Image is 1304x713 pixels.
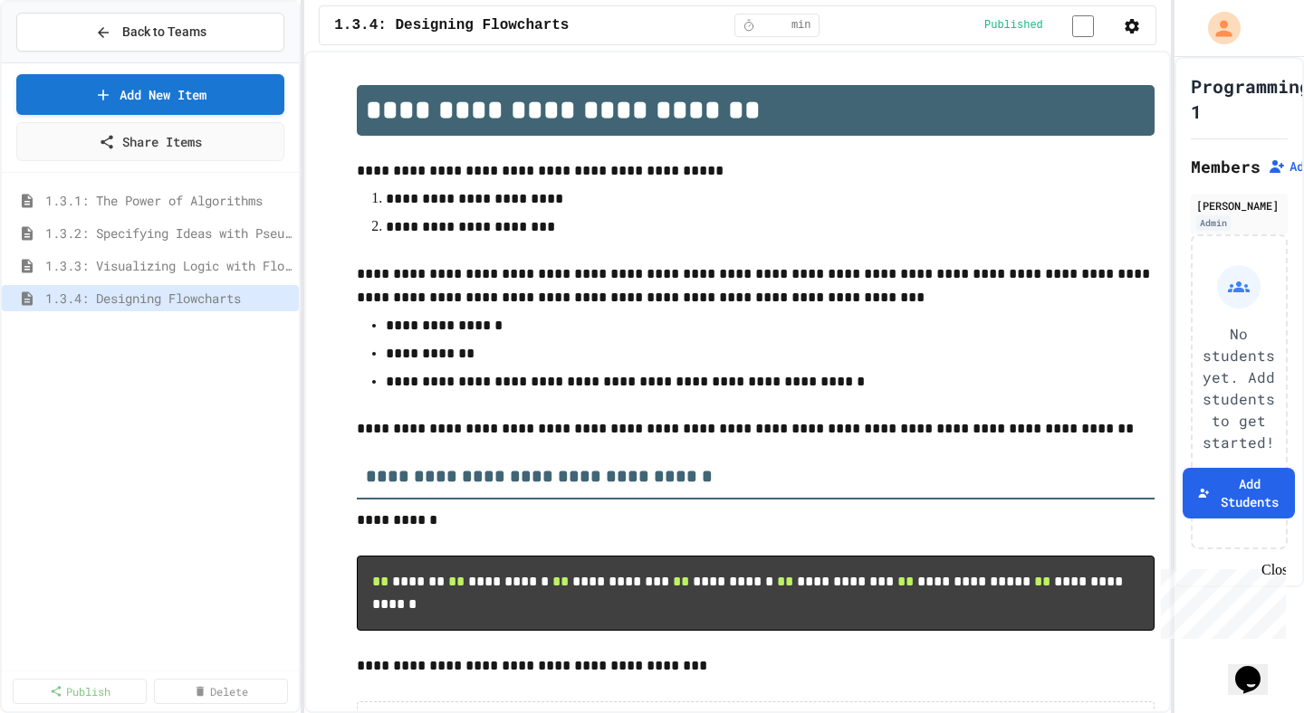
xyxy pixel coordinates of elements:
[1228,641,1286,695] iframe: chat widget
[1191,154,1261,179] h2: Members
[791,18,811,33] span: min
[334,14,569,36] span: 1.3.4: Designing Flowcharts
[45,256,292,275] span: 1.3.3: Visualizing Logic with Flowcharts
[16,13,284,52] button: Back to Teams
[45,223,292,242] span: 1.3.2: Specifying Ideas with Pseudocode
[1196,197,1282,214] div: [PERSON_NAME]
[45,289,292,308] span: 1.3.4: Designing Flowcharts
[984,18,1043,33] span: Published
[984,14,1116,36] div: Content is published and visible to students
[1203,323,1275,453] p: No students yet. Add students to get started!
[122,23,206,42] span: Back to Teams
[154,679,288,704] a: Delete
[1050,15,1116,37] input: publish toggle
[1183,468,1295,518] button: Add Students
[1196,215,1231,231] div: Admin
[7,7,125,115] div: Chat with us now!Close
[16,74,284,115] a: Add New Item
[45,191,292,210] span: 1.3.1: The Power of Algorithms
[1189,7,1245,49] div: My Account
[1154,562,1286,639] iframe: chat widget
[13,679,147,704] a: Publish
[16,122,284,161] a: Share Items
